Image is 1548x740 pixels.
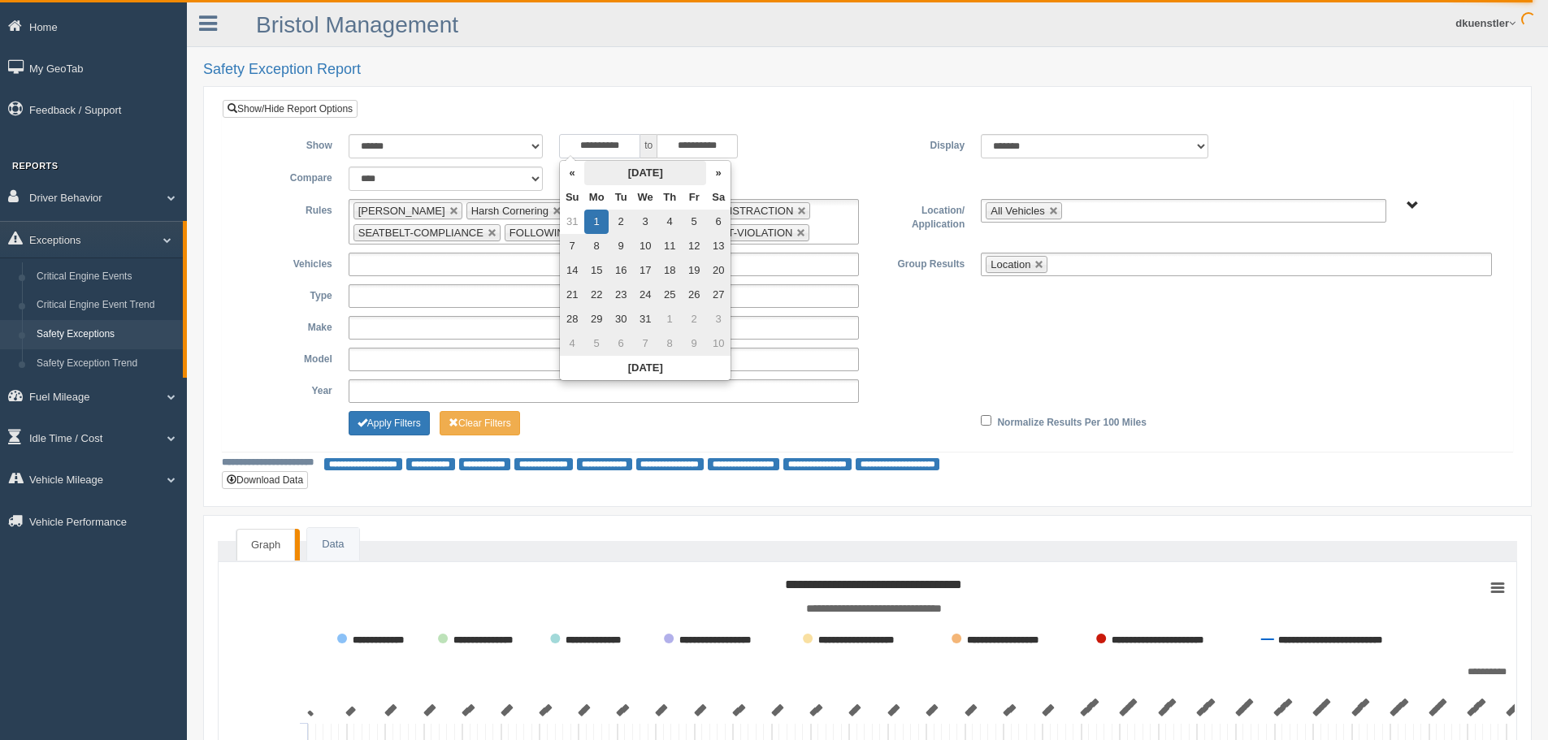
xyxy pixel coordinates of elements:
a: Graph [236,529,295,561]
a: Critical Engine Events [29,262,183,292]
td: 4 [560,331,584,356]
td: 12 [682,234,706,258]
h2: Safety Exception Report [203,62,1532,78]
span: SEATBELT-COMPLIANCE [358,227,483,239]
td: 31 [633,307,657,331]
label: Year [235,379,340,399]
td: 16 [609,258,633,283]
td: 27 [706,283,731,307]
label: Model [235,348,340,367]
th: Tu [609,185,633,210]
td: 6 [609,331,633,356]
td: 28 [560,307,584,331]
button: Change Filter Options [349,411,430,435]
span: All Vehicles [991,205,1044,217]
td: 2 [609,210,633,234]
label: Normalize Results Per 100 Miles [997,411,1146,431]
th: « [560,161,584,185]
th: Su [560,185,584,210]
label: Show [235,134,340,154]
td: 1 [584,210,609,234]
a: Safety Exceptions [29,320,183,349]
td: 10 [633,234,657,258]
button: Download Data [222,471,308,489]
td: 6 [706,210,731,234]
td: 8 [584,234,609,258]
td: 13 [706,234,731,258]
a: Safety Exception Trend [29,349,183,379]
td: 9 [609,234,633,258]
label: Location/ Application [867,199,973,232]
a: Data [307,528,358,561]
label: Vehicles [235,253,340,272]
td: 24 [633,283,657,307]
td: 3 [633,210,657,234]
a: Critical Engine Event Trend [29,291,183,320]
td: 22 [584,283,609,307]
td: 21 [560,283,584,307]
td: 18 [657,258,682,283]
td: 20 [706,258,731,283]
th: [DATE] [560,356,731,380]
td: 8 [657,331,682,356]
td: 14 [560,258,584,283]
td: 7 [560,234,584,258]
td: 1 [657,307,682,331]
label: Display [867,134,973,154]
td: 23 [609,283,633,307]
button: Change Filter Options [440,411,520,435]
label: Group Results [867,253,973,272]
td: 25 [657,283,682,307]
span: DRIVER-DISTRACTION [679,205,794,217]
td: 5 [682,210,706,234]
a: Show/Hide Report Options [223,100,358,118]
span: Harsh Cornering [471,205,549,217]
th: Fr [682,185,706,210]
td: 15 [584,258,609,283]
td: 2 [682,307,706,331]
td: 19 [682,258,706,283]
th: Th [657,185,682,210]
td: 4 [657,210,682,234]
a: Bristol Management [256,12,458,37]
span: Location [991,258,1030,270]
td: 3 [706,307,731,331]
span: FOLLOWING-DISTANCE [509,227,629,239]
td: 26 [682,283,706,307]
span: [PERSON_NAME] [358,205,445,217]
td: 31 [560,210,584,234]
td: 29 [584,307,609,331]
td: 9 [682,331,706,356]
td: 17 [633,258,657,283]
td: 7 [633,331,657,356]
label: Rules [235,199,340,219]
td: 5 [584,331,609,356]
label: Type [235,284,340,304]
th: » [706,161,731,185]
th: Mo [584,185,609,210]
td: 30 [609,307,633,331]
th: We [633,185,657,210]
th: [DATE] [584,161,706,185]
label: Compare [235,167,340,186]
th: Sa [706,185,731,210]
td: 11 [657,234,682,258]
label: Make [235,316,340,335]
td: 10 [706,331,731,356]
span: to [640,134,657,158]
